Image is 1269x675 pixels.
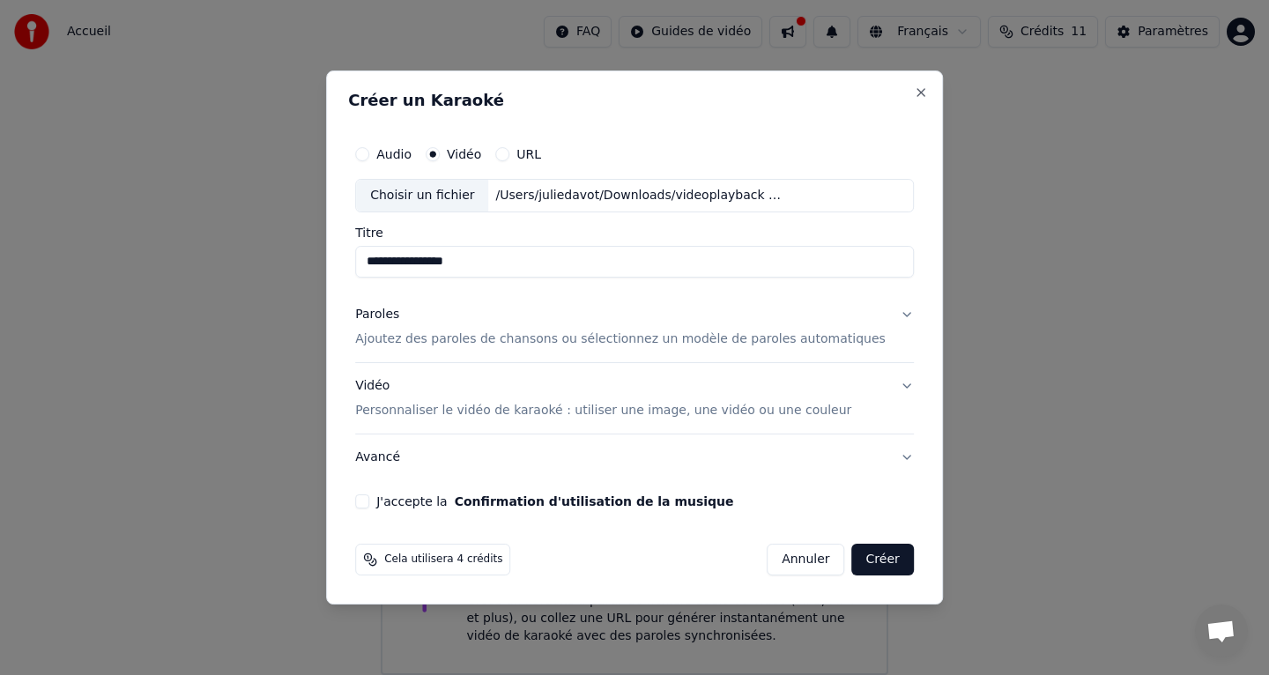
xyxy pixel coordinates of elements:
[355,363,914,434] button: VidéoPersonnaliser le vidéo de karaoké : utiliser une image, une vidéo ou une couleur
[376,495,733,508] label: J'accepte la
[447,148,481,160] label: Vidéo
[384,553,502,567] span: Cela utilisera 4 crédits
[355,434,914,480] button: Avancé
[355,226,914,239] label: Titre
[516,148,541,160] label: URL
[355,306,399,323] div: Paroles
[355,330,886,348] p: Ajoutez des paroles de chansons ou sélectionnez un modèle de paroles automatiques
[489,187,789,204] div: /Users/juliedavot/Downloads/videoplayback (1).mp4
[376,148,412,160] label: Audio
[767,544,844,575] button: Annuler
[355,377,851,419] div: Vidéo
[355,292,914,362] button: ParolesAjoutez des paroles de chansons ou sélectionnez un modèle de paroles automatiques
[356,180,488,211] div: Choisir un fichier
[852,544,914,575] button: Créer
[455,495,734,508] button: J'accepte la
[348,93,921,108] h2: Créer un Karaoké
[355,402,851,419] p: Personnaliser le vidéo de karaoké : utiliser une image, une vidéo ou une couleur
